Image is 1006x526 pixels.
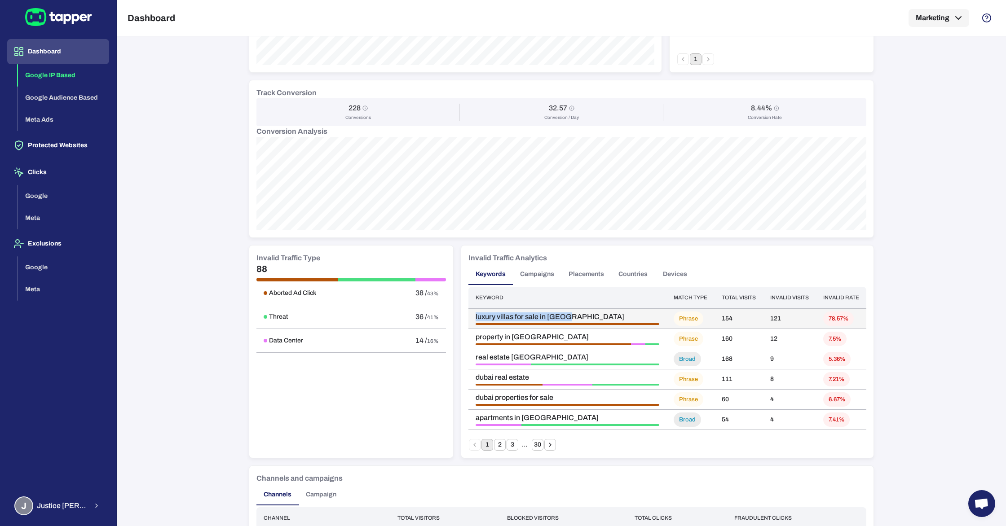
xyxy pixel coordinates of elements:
[481,439,493,451] button: page 1
[427,314,439,320] span: 41%
[7,231,109,256] button: Exclusions
[299,484,344,505] button: Campaign
[18,263,109,270] a: Google
[748,114,782,121] span: Conversion Rate
[256,88,317,98] h6: Track Conversion
[674,355,701,363] span: Broad
[715,410,763,430] td: 54
[909,9,969,27] button: Marketing
[128,13,175,23] h5: Dashboard
[674,416,701,424] span: Broad
[18,109,109,131] button: Meta Ads
[476,424,521,426] div: Data Center • 1
[18,185,109,207] button: Google
[763,390,816,410] td: 4
[7,47,109,55] a: Dashboard
[415,289,427,297] span: 38 /
[476,323,659,325] div: Aborted Ad Click • 121
[823,315,854,323] span: 78.57%
[256,253,320,263] h6: Invalid Traffic Type
[674,376,703,383] span: Phrase
[269,337,303,345] h6: Data Center
[476,373,659,382] span: dubai real estate
[18,71,109,79] a: Google IP Based
[476,413,659,422] span: apartments in [GEOGRAPHIC_DATA]
[7,239,109,247] a: Exclusions
[823,416,850,424] span: 7.41%
[37,501,88,510] span: Justice [PERSON_NAME]
[476,333,659,342] span: property in [GEOGRAPHIC_DATA]
[256,484,299,505] button: Channels
[519,441,531,449] div: …
[549,104,567,113] h6: 32.57
[7,160,109,185] button: Clicks
[468,263,513,285] button: Keywords
[476,364,531,365] div: Data Center • 3
[18,115,109,123] a: Meta Ads
[655,263,695,285] button: Devices
[690,53,702,65] button: page 1
[256,263,446,274] h5: 88
[543,384,593,386] div: Data Center • 3
[763,309,816,329] td: 121
[476,353,659,362] span: real estate [GEOGRAPHIC_DATA]
[7,168,109,175] a: Clicks
[476,404,659,406] div: Aborted Ad Click • 4
[256,473,343,484] h6: Channels and campaigns
[544,439,556,451] button: Go to next page
[507,439,518,451] button: Go to page 3
[751,104,772,113] h6: 8.44%
[674,335,703,343] span: Phrase
[715,369,763,390] td: 111
[823,335,847,343] span: 7.5%
[677,53,715,65] nav: pagination navigation
[715,329,763,349] td: 160
[715,309,763,329] td: 154
[7,141,109,149] a: Protected Websites
[269,289,316,297] h6: Aborted Ad Click
[476,384,543,386] div: Aborted Ad Click • 4
[763,349,816,369] td: 9
[611,263,655,285] button: Countries
[763,329,816,349] td: 12
[18,87,109,109] button: Google Audience Based
[816,287,866,309] th: Invalid rate
[763,369,816,390] td: 8
[592,384,659,386] div: Threat • 4
[468,439,556,451] nav: pagination navigation
[476,393,659,402] span: dubai properties for sale
[468,287,666,309] th: Keyword
[345,114,371,121] span: Conversions
[715,349,763,369] td: 168
[18,285,109,293] a: Meta
[569,105,574,111] svg: Conversion / Day
[561,263,611,285] button: Placements
[269,313,288,321] h6: Threat
[521,424,659,426] div: Threat • 3
[415,337,427,344] span: 14 /
[531,364,659,365] div: Threat • 7
[7,39,109,64] button: Dashboard
[763,287,816,309] th: Invalid visits
[823,396,851,403] span: 6.67%
[513,263,561,285] button: Campaigns
[763,410,816,430] td: 4
[362,105,368,111] svg: Conversions
[7,493,109,519] button: JJustice [PERSON_NAME]
[674,396,703,403] span: Phrase
[823,355,851,363] span: 5.36%
[774,105,779,111] svg: Conversion Rate
[715,390,763,410] td: 60
[14,496,33,515] div: J
[18,207,109,229] button: Meta
[18,214,109,221] a: Meta
[544,114,579,121] span: Conversion / Day
[532,439,543,451] button: Go to page 30
[468,253,547,263] h6: Invalid Traffic Analytics
[674,315,703,323] span: Phrase
[18,256,109,279] button: Google
[18,191,109,199] a: Google
[256,126,866,137] h6: Conversion Analysis
[666,287,715,309] th: Match type
[476,312,659,321] span: luxury villas for sale in [GEOGRAPHIC_DATA]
